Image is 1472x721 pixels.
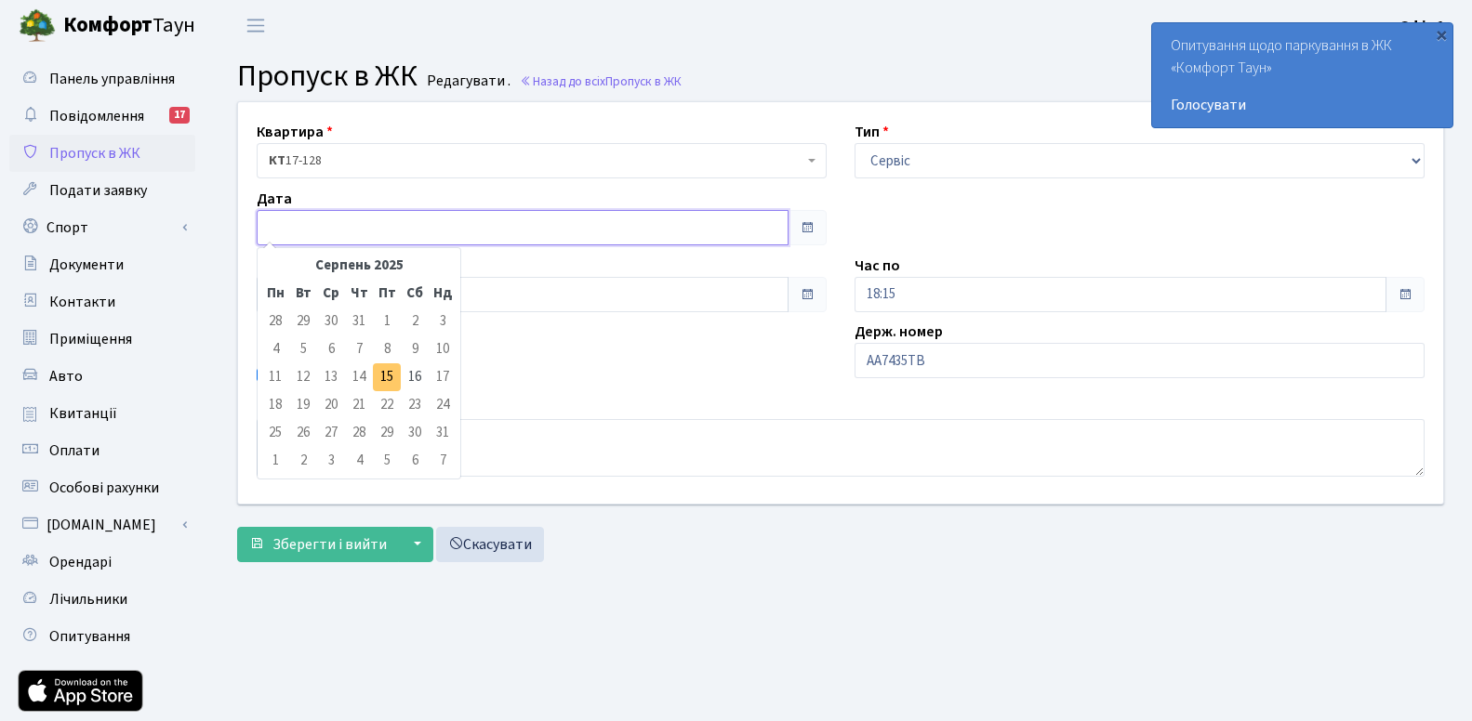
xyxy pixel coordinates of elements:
[169,107,190,124] div: 17
[429,447,457,475] td: 7
[401,419,429,447] td: 30
[855,255,900,277] label: Час по
[289,280,317,308] th: Вт
[289,391,317,419] td: 19
[49,626,130,647] span: Опитування
[49,478,159,498] span: Особові рахунки
[49,69,175,89] span: Панель управління
[317,280,345,308] th: Ср
[1432,25,1451,44] div: ×
[9,506,195,544] a: [DOMAIN_NAME]
[345,363,373,391] td: 14
[373,419,401,447] td: 29
[257,121,333,143] label: Квартира
[9,321,195,358] a: Приміщення
[855,343,1425,378] input: AA0001AA
[345,308,373,335] td: 31
[261,308,289,335] td: 28
[261,419,289,447] td: 25
[429,335,457,363] td: 10
[401,280,429,308] th: Сб
[257,419,1425,477] textarea: на весь день
[345,447,373,475] td: 4
[63,10,153,40] b: Комфорт
[49,292,115,312] span: Контакти
[9,395,195,432] a: Квитанції
[9,283,195,321] a: Контакти
[49,143,140,164] span: Пропуск в ЖК
[520,72,682,90] a: Назад до всіхПропуск в ЖК
[261,335,289,363] td: 4
[289,419,317,447] td: 26
[9,209,195,246] a: Спорт
[345,391,373,419] td: 21
[9,60,195,98] a: Панель управління
[9,246,195,283] a: Документи
[63,10,195,42] span: Таун
[257,188,292,210] label: Дата
[289,308,317,335] td: 29
[423,72,511,90] small: Редагувати .
[317,447,345,475] td: 3
[289,252,429,280] th: Серпень 2025
[261,391,289,419] td: 18
[373,447,401,475] td: 5
[1152,23,1452,127] div: Опитування щодо паркування в ЖК «Комфорт Таун»
[401,447,429,475] td: 6
[345,280,373,308] th: Чт
[373,391,401,419] td: 22
[317,391,345,419] td: 20
[345,419,373,447] td: 28
[9,544,195,581] a: Орендарі
[9,432,195,469] a: Оплати
[9,172,195,209] a: Подати заявку
[289,335,317,363] td: 5
[49,552,112,572] span: Орендарі
[317,335,345,363] td: 6
[49,366,83,387] span: Авто
[317,308,345,335] td: 30
[373,335,401,363] td: 8
[49,589,127,610] span: Лічильники
[289,447,317,475] td: 2
[1171,94,1434,116] a: Голосувати
[401,391,429,419] td: 23
[9,581,195,618] a: Лічильники
[237,55,418,98] span: Пропуск в ЖК
[1399,15,1450,37] a: Офіс 1.
[1399,16,1450,36] b: Офіс 1.
[9,469,195,506] a: Особові рахунки
[19,7,56,45] img: logo.png
[49,180,147,201] span: Подати заявку
[261,447,289,475] td: 1
[9,135,195,172] a: Пропуск в ЖК
[345,335,373,363] td: 7
[373,363,401,391] td: 15
[855,321,943,343] label: Держ. номер
[605,72,682,90] span: Пропуск в ЖК
[401,308,429,335] td: 2
[257,143,827,178] span: <b>КТ</b>&nbsp;&nbsp;&nbsp;&nbsp;17-128
[269,151,285,170] b: КТ
[373,308,401,335] td: 1
[317,419,345,447] td: 27
[49,255,124,275] span: Документи
[49,440,99,461] span: Оплати
[49,106,144,126] span: Повідомлення
[436,527,544,562] a: Скасувати
[429,419,457,447] td: 31
[261,280,289,308] th: Пн
[401,335,429,363] td: 9
[429,363,457,391] td: 17
[269,151,803,170] span: <b>КТ</b>&nbsp;&nbsp;&nbsp;&nbsp;17-128
[429,280,457,308] th: Нд
[289,363,317,391] td: 12
[49,403,117,424] span: Квитанції
[237,527,399,562] button: Зберегти і вийти
[317,363,345,391] td: 13
[373,280,401,308] th: Пт
[9,358,195,395] a: Авто
[9,618,195,655] a: Опитування
[49,329,132,349] span: Приміщення
[232,10,279,41] button: Переключити навігацію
